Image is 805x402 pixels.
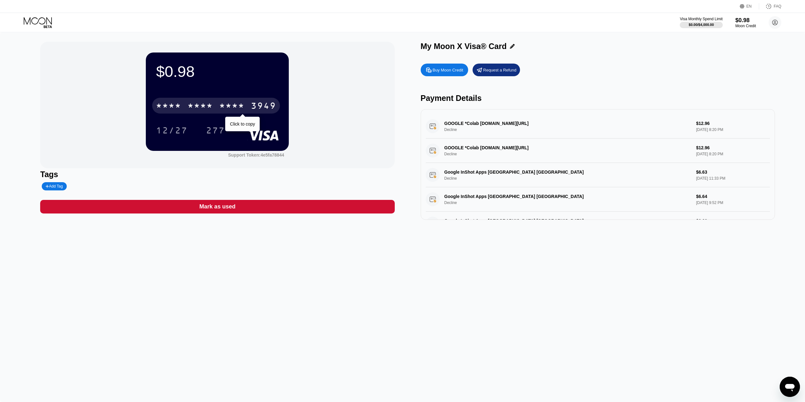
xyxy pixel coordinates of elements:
div: FAQ [759,3,781,9]
div: $0.00 / $4,000.00 [689,23,714,27]
div: Visa Monthly Spend Limit [680,17,722,21]
div: 12/27 [156,126,188,136]
div: $0.98 [156,63,279,80]
div: Mark as used [40,200,394,213]
div: Visa Monthly Spend Limit$0.00/$4,000.00 [680,17,722,28]
div: EN [740,3,759,9]
div: EN [746,4,752,9]
div: Buy Moon Credit [433,67,463,73]
div: Buy Moon Credit [421,64,468,76]
div: FAQ [774,4,781,9]
div: Moon Credit [735,24,756,28]
div: $0.98Moon Credit [735,17,756,28]
iframe: Button to launch messaging window [780,377,800,397]
div: Request a Refund [473,64,520,76]
div: Request a Refund [483,67,517,73]
div: Add Tag [46,184,63,189]
div: My Moon X Visa® Card [421,42,507,51]
div: Payment Details [421,94,775,103]
div: $0.98 [735,17,756,24]
div: Click to copy [230,121,255,127]
div: 277 [206,126,225,136]
div: 277 [201,122,230,138]
div: 12/27 [151,122,192,138]
div: 3949 [251,102,276,112]
div: Support Token: 4e5fa78844 [228,152,284,158]
div: Support Token:4e5fa78844 [228,152,284,158]
div: Tags [40,170,394,179]
div: Mark as used [199,203,235,210]
div: Add Tag [42,182,66,190]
